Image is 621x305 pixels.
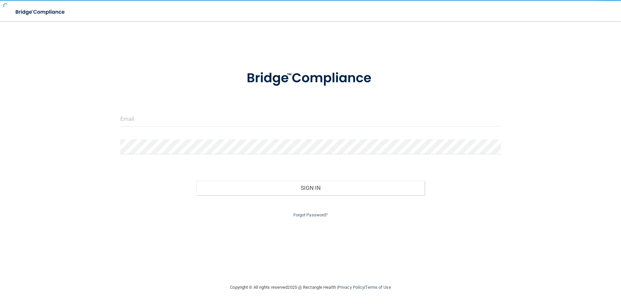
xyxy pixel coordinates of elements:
img: bridge_compliance_login_screen.278c3ca4.svg [10,5,71,19]
img: bridge_compliance_login_screen.278c3ca4.svg [233,61,388,96]
input: Email [120,112,501,126]
div: Copyright © All rights reserved 2025 @ Rectangle Health | | [189,277,432,298]
button: Sign In [196,181,425,195]
a: Privacy Policy [338,285,364,290]
a: Forgot Password? [293,212,328,217]
a: Terms of Use [365,285,391,290]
